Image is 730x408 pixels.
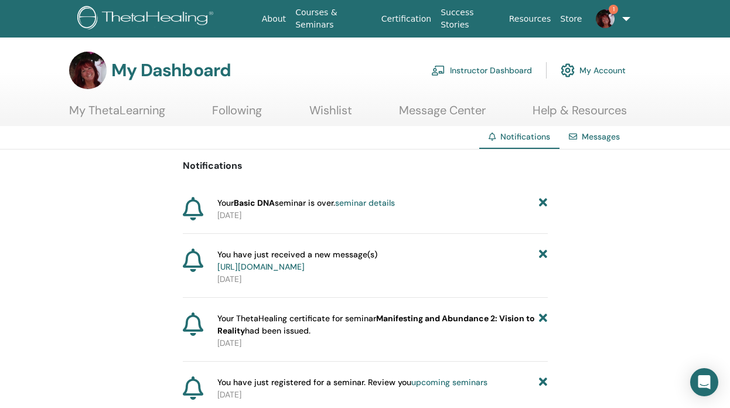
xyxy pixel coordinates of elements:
[504,8,556,30] a: Resources
[596,9,615,28] img: default.jpg
[500,131,550,142] span: Notifications
[217,273,547,285] p: [DATE]
[291,2,377,36] a: Courses & Seminars
[217,337,547,349] p: [DATE]
[609,5,618,14] span: 1
[217,389,547,401] p: [DATE]
[217,313,535,336] b: Manifesting and Abundance 2: Vision to Reality
[582,131,620,142] a: Messages
[69,52,107,89] img: default.jpg
[217,197,395,209] span: Your seminar is over.
[436,2,504,36] a: Success Stories
[377,8,436,30] a: Certification
[217,376,487,389] span: You have just registered for a seminar. Review you
[533,103,627,126] a: Help & Resources
[561,57,626,83] a: My Account
[217,312,539,337] span: Your ThetaHealing certificate for seminar had been issued.
[431,65,445,76] img: chalkboard-teacher.svg
[561,60,575,80] img: cog.svg
[690,368,718,396] div: Open Intercom Messenger
[309,103,352,126] a: Wishlist
[431,57,532,83] a: Instructor Dashboard
[217,261,305,272] a: [URL][DOMAIN_NAME]
[399,103,486,126] a: Message Center
[212,103,262,126] a: Following
[411,377,487,387] a: upcoming seminars
[555,8,586,30] a: Store
[183,159,548,173] p: Notifications
[217,209,547,222] p: [DATE]
[77,6,217,32] img: logo.png
[217,249,377,273] span: You have just received a new message(s)
[335,198,395,208] a: seminar details
[111,60,231,81] h3: My Dashboard
[234,198,275,208] strong: Basic DNA
[257,8,291,30] a: About
[69,103,165,126] a: My ThetaLearning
